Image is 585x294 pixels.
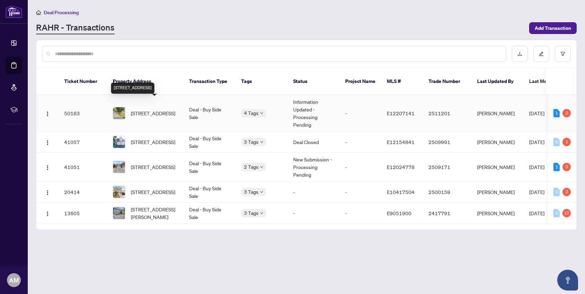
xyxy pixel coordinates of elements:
td: - [288,182,340,203]
span: Deal Processing [44,9,79,16]
div: 1 [562,138,571,146]
td: [PERSON_NAME] [472,153,524,182]
span: 3 Tags [244,188,258,196]
th: Status [288,68,340,95]
div: 0 [553,138,560,146]
div: 2 [562,188,571,196]
span: down [260,140,263,144]
span: [DATE] [529,189,544,195]
td: - [340,153,381,182]
th: Property Address [107,68,184,95]
span: down [260,111,263,115]
span: down [260,211,263,215]
button: edit [533,46,549,62]
span: E12207141 [387,110,415,116]
td: Deal - Buy Side Sale [184,182,236,203]
span: [STREET_ADDRESS] [131,138,175,146]
img: Logo [45,211,50,217]
span: E12154841 [387,139,415,145]
button: Logo [42,186,53,198]
img: thumbnail-img [113,136,125,148]
img: Logo [45,111,50,117]
span: E12024778 [387,164,415,170]
th: Project Name [340,68,381,95]
span: [STREET_ADDRESS] [131,188,175,196]
td: - [340,203,381,224]
th: Ticket Number [59,68,107,95]
span: E10417504 [387,189,415,195]
div: 12 [562,209,571,217]
button: Add Transaction [529,22,577,34]
td: [PERSON_NAME] [472,203,524,224]
img: Logo [45,140,50,145]
div: 3 [562,109,571,117]
span: [DATE] [529,110,544,116]
button: Logo [42,208,53,219]
td: Deal - Buy Side Sale [184,203,236,224]
td: Deal Closed [288,132,340,153]
td: 2509171 [423,153,472,182]
button: Logo [42,108,53,119]
button: Logo [42,136,53,148]
div: 0 [553,209,560,217]
td: - [340,132,381,153]
img: Logo [45,190,50,195]
td: - [340,182,381,203]
span: [STREET_ADDRESS] [131,109,175,117]
img: thumbnail-img [113,186,125,198]
td: Deal - Buy Side Sale [184,95,236,132]
span: [STREET_ADDRESS][PERSON_NAME] [131,205,178,221]
th: Last Updated By [472,68,524,95]
td: 50163 [59,95,107,132]
button: filter [555,46,571,62]
button: Open asap [557,270,578,291]
span: Last Modified Date [529,77,571,85]
td: [PERSON_NAME] [472,95,524,132]
div: 9 [562,163,571,171]
th: MLS # [381,68,423,95]
td: 2509991 [423,132,472,153]
span: AM [9,275,19,285]
div: 1 [553,163,560,171]
span: down [260,190,263,194]
span: [STREET_ADDRESS] [131,163,175,171]
td: - [288,203,340,224]
span: edit [539,51,544,56]
td: 13605 [59,203,107,224]
td: [PERSON_NAME] [472,132,524,153]
th: Transaction Type [184,68,236,95]
span: 4 Tags [244,109,258,117]
span: [DATE] [529,210,544,216]
td: [PERSON_NAME] [472,182,524,203]
img: thumbnail-img [113,207,125,219]
span: [DATE] [529,139,544,145]
img: logo [6,5,22,18]
td: 2417791 [423,203,472,224]
div: 0 [553,188,560,196]
td: 41051 [59,153,107,182]
img: thumbnail-img [113,161,125,173]
img: Logo [45,165,50,170]
span: Add Transaction [535,23,571,34]
td: Deal - Buy Side Sale [184,132,236,153]
td: 20414 [59,182,107,203]
th: Trade Number [423,68,472,95]
td: Information Updated - Processing Pending [288,95,340,132]
span: download [517,51,522,56]
button: download [512,46,528,62]
th: Tags [236,68,288,95]
span: E9051900 [387,210,412,216]
button: Logo [42,161,53,173]
td: Deal - Buy Side Sale [184,153,236,182]
span: home [36,10,41,15]
td: 41057 [59,132,107,153]
a: RAHR - Transactions [36,22,115,34]
td: New Submission - Processing Pending [288,153,340,182]
span: 2 Tags [244,163,258,171]
span: down [260,165,263,169]
span: filter [560,51,565,56]
td: 2511201 [423,95,472,132]
img: thumbnail-img [113,107,125,119]
div: [STREET_ADDRESS] [111,83,154,94]
div: 1 [553,109,560,117]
